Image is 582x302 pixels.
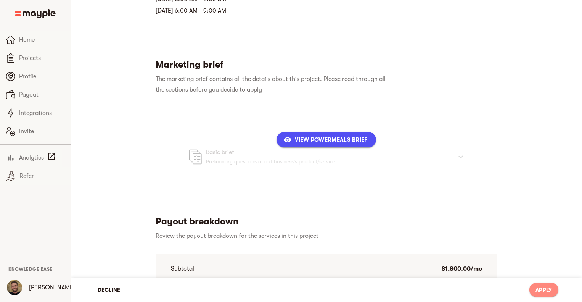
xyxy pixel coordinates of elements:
span: Refer [19,171,64,181]
p: PPC [183,276,310,286]
a: Knowledge Base [8,266,53,272]
span: Profile [19,72,64,81]
h5: Marketing brief [156,58,497,71]
h6: The marketing brief contains all the details about this project. Please read through all the sect... [156,74,387,95]
p: [DATE] 6:00 AM - 9:00 AM [156,6,497,15]
span: Additional information about the project [277,136,376,142]
span: Home [19,35,64,44]
h6: Review the payout breakdown for the services in this project [156,231,387,241]
span: Apply [535,285,552,294]
button: Decline [95,283,124,297]
p: Subtotal [171,264,310,273]
span: Knowledge Base [8,266,53,272]
p: $1,800.00/mo [322,264,482,273]
span: Payout [19,90,64,99]
span: Analytics [19,153,44,162]
img: VV51tClhT3qKzNC677Rw [7,280,22,295]
button: User Menu [2,275,27,300]
h5: Payout breakdown [156,215,497,228]
span: Projects [19,53,64,63]
img: Main logo [15,9,56,18]
span: Decline [98,285,121,294]
button: View powermeals Brief [277,132,376,147]
p: [PERSON_NAME] [29,283,75,292]
span: Invite [19,127,64,136]
span: View powermeals Brief [285,135,367,144]
span: Integrations [19,108,64,118]
button: Apply [529,283,558,297]
p: $1,800.00/mo [322,276,482,286]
